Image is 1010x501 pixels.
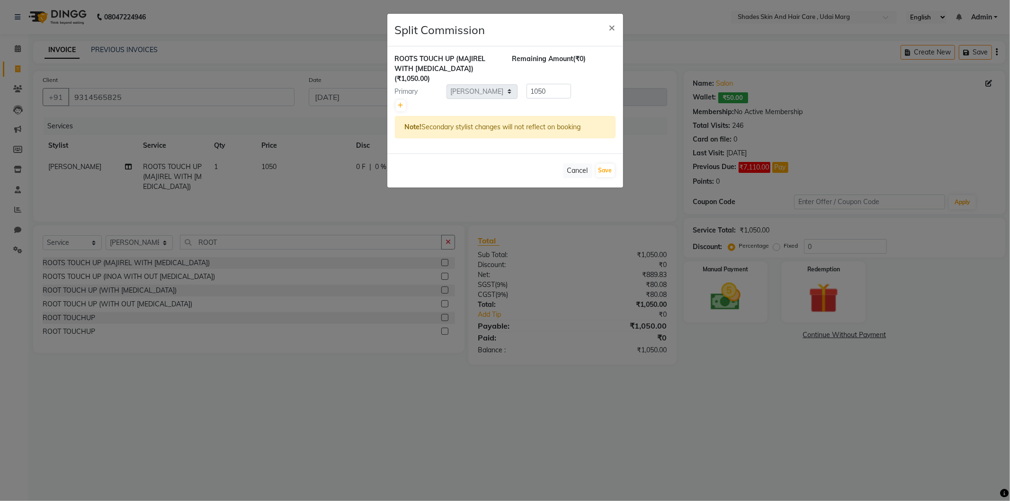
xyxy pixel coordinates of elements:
[512,54,573,63] span: Remaining Amount
[563,163,592,178] button: Cancel
[596,164,615,177] button: Save
[395,21,485,38] h4: Split Commission
[388,87,447,97] div: Primary
[609,20,616,34] span: ×
[405,123,422,131] strong: Note!
[395,54,486,73] span: ROOTS TOUCH UP (MAJIREL WITH [MEDICAL_DATA])
[573,54,586,63] span: (₹0)
[395,116,616,138] div: Secondary stylist changes will not reflect on booking
[395,74,430,83] span: (₹1,050.00)
[601,14,623,40] button: Close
